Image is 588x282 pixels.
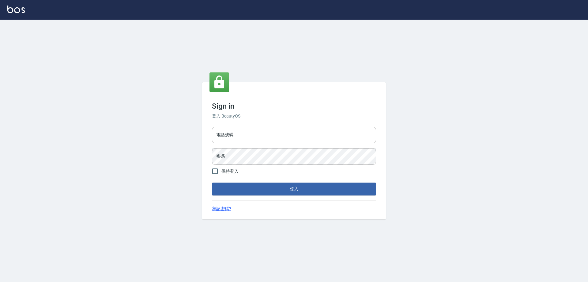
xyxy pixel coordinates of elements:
img: Logo [7,6,25,13]
h6: 登入 BeautyOS [212,113,376,119]
a: 忘記密碼? [212,206,231,212]
span: 保持登入 [221,168,239,175]
button: 登入 [212,183,376,195]
h3: Sign in [212,102,376,110]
